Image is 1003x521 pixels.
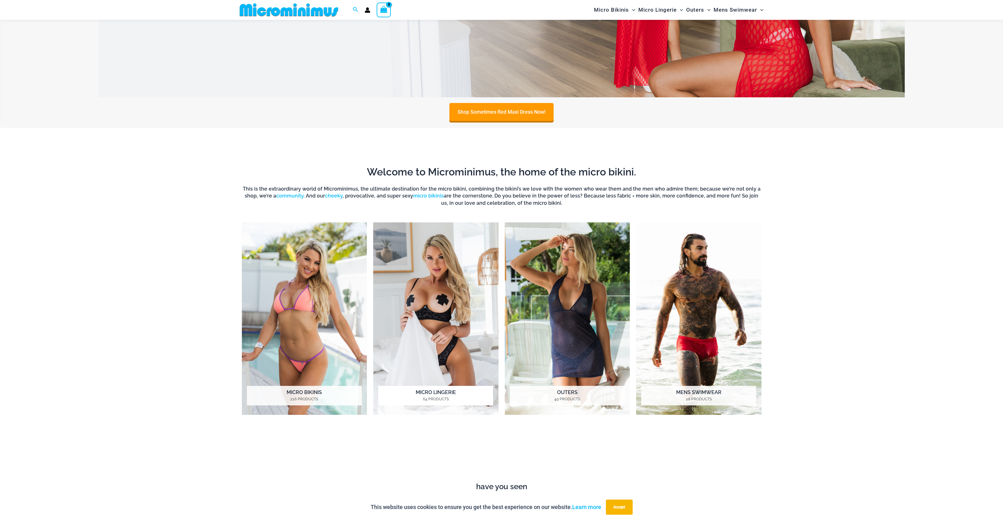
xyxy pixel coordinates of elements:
mark: 216 Products [247,396,362,402]
iframe: TrustedSite Certified [242,432,761,479]
h4: have you seen [237,482,766,491]
a: Account icon link [365,7,370,13]
span: Outers [686,2,704,18]
a: micro bikinis [413,193,444,199]
nav: Site Navigation [591,1,766,19]
a: Micro LingerieMenu ToggleMenu Toggle [637,2,685,18]
a: Visit product category Mens Swimwear [636,222,761,415]
h6: This is the extraordinary world of Microminimus, the ultimate destination for the micro bikini, c... [242,186,761,207]
a: View Shopping Cart, empty [377,3,391,17]
img: Outers [505,222,630,415]
span: Micro Bikinis [594,2,629,18]
mark: 49 Products [510,396,625,402]
a: Mens SwimwearMenu ToggleMenu Toggle [712,2,765,18]
a: Shop Sometimes Red Maxi Dress Now! [449,103,554,121]
a: Visit product category Micro Bikinis [242,222,367,415]
span: Micro Lingerie [638,2,677,18]
button: Accept [606,500,633,515]
mark: 64 Products [378,396,493,402]
h2: Mens Swimwear [641,386,756,405]
span: Menu Toggle [704,2,710,18]
h2: Welcome to Microminimus, the home of the micro bikini. [242,165,761,179]
a: Search icon link [353,6,358,14]
h2: Micro Lingerie [378,386,493,405]
span: Menu Toggle [629,2,635,18]
a: Visit product category Micro Lingerie [373,222,499,415]
a: cheeky [325,193,343,199]
a: Visit product category Outers [505,222,630,415]
h2: Micro Bikinis [247,386,362,405]
img: MM SHOP LOGO FLAT [237,3,341,17]
img: Micro Lingerie [373,222,499,415]
a: Micro BikinisMenu ToggleMenu Toggle [592,2,637,18]
a: community [276,193,304,199]
a: Learn more [572,504,601,510]
span: Menu Toggle [757,2,763,18]
p: This website uses cookies to ensure you get the best experience on our website. [371,502,601,512]
a: OutersMenu ToggleMenu Toggle [685,2,712,18]
mark: 28 Products [641,396,756,402]
img: Mens Swimwear [636,222,761,415]
span: Menu Toggle [677,2,683,18]
img: Micro Bikinis [242,222,367,415]
span: Mens Swimwear [714,2,757,18]
h2: Outers [510,386,625,405]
